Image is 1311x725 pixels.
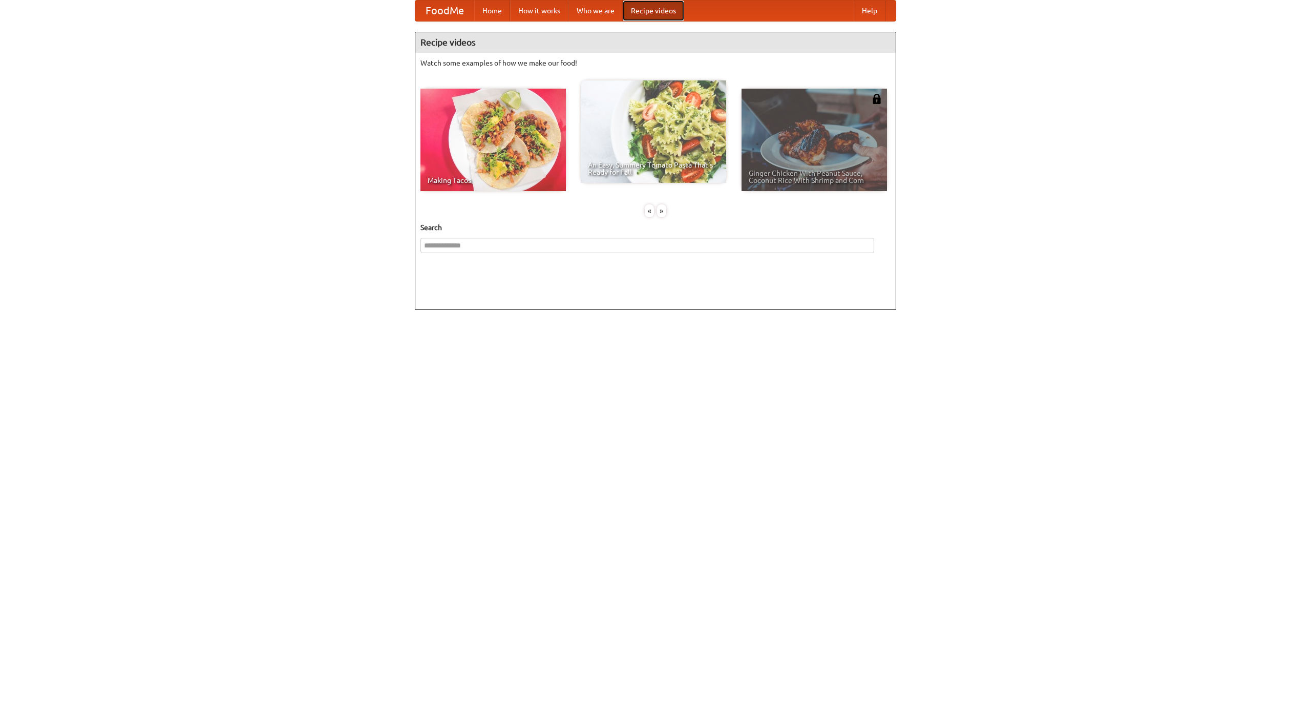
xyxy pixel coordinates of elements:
img: 483408.png [872,94,882,104]
a: Help [854,1,885,21]
h5: Search [420,222,891,233]
span: An Easy, Summery Tomato Pasta That's Ready for Fall [588,161,719,176]
a: How it works [510,1,568,21]
a: Recipe videos [623,1,684,21]
a: Making Tacos [420,89,566,191]
a: An Easy, Summery Tomato Pasta That's Ready for Fall [581,80,726,183]
span: Making Tacos [428,177,559,184]
a: FoodMe [415,1,474,21]
div: » [657,204,666,217]
h4: Recipe videos [415,32,896,53]
a: Home [474,1,510,21]
div: « [645,204,654,217]
a: Who we are [568,1,623,21]
p: Watch some examples of how we make our food! [420,58,891,68]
